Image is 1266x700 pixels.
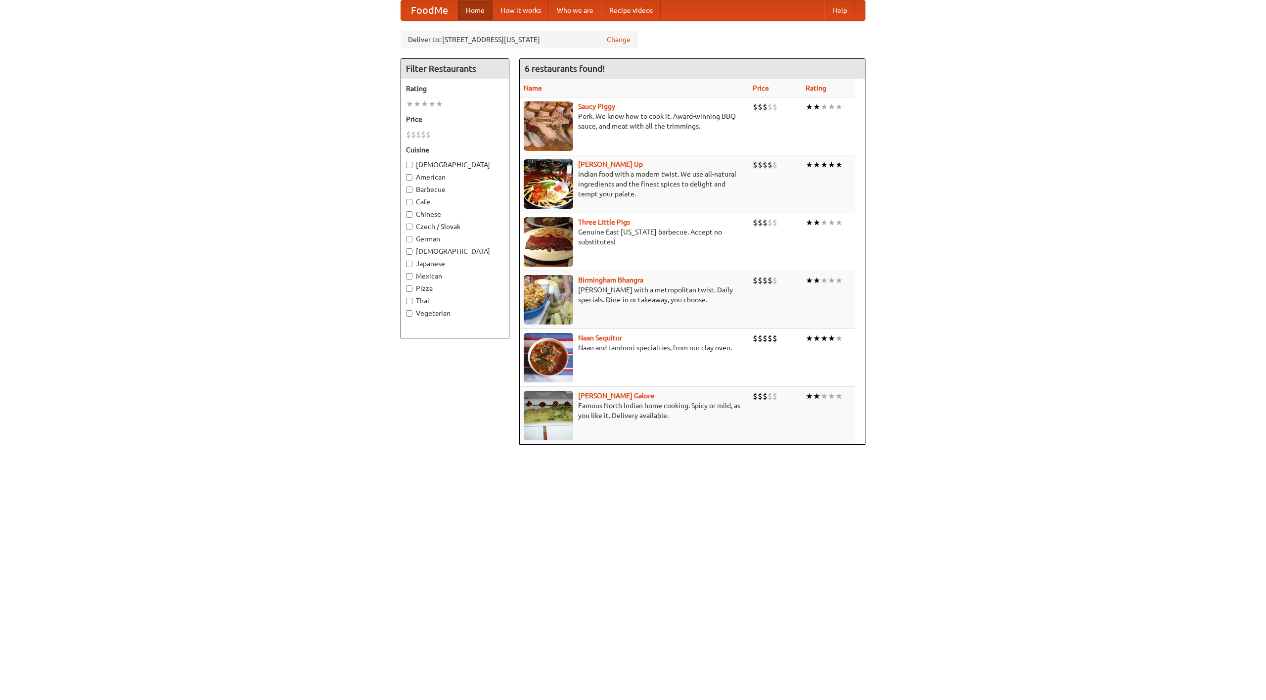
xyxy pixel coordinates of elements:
[753,84,769,92] a: Price
[524,275,573,325] img: bhangra.jpg
[835,159,843,170] li: ★
[406,114,504,124] h5: Price
[406,248,412,255] input: [DEMOGRAPHIC_DATA]
[753,275,758,286] li: $
[753,391,758,402] li: $
[406,145,504,155] h5: Cuisine
[406,308,504,318] label: Vegetarian
[406,129,411,140] li: $
[406,273,412,280] input: Mexican
[806,275,813,286] li: ★
[406,174,412,181] input: American
[763,275,768,286] li: $
[763,159,768,170] li: $
[828,101,835,112] li: ★
[813,275,820,286] li: ★
[406,222,504,232] label: Czech / Slovak
[835,217,843,228] li: ★
[493,0,549,20] a: How it works
[406,259,504,269] label: Japanese
[549,0,601,20] a: Who we are
[406,211,412,218] input: Chinese
[813,101,820,112] li: ★
[578,102,615,110] a: Saucy Piggy
[524,227,745,247] p: Genuine East [US_STATE] barbecue. Accept no substitutes!
[835,275,843,286] li: ★
[406,283,504,293] label: Pizza
[406,197,504,207] label: Cafe
[406,224,412,230] input: Czech / Slovak
[458,0,493,20] a: Home
[768,159,772,170] li: $
[401,31,638,48] div: Deliver to: [STREET_ADDRESS][US_STATE]
[401,59,509,79] h4: Filter Restaurants
[406,185,504,194] label: Barbecue
[524,101,573,151] img: saucy.jpg
[406,285,412,292] input: Pizza
[753,101,758,112] li: $
[421,98,428,109] li: ★
[768,217,772,228] li: $
[416,129,421,140] li: $
[406,296,504,306] label: Thai
[772,333,777,344] li: $
[421,129,426,140] li: $
[524,285,745,305] p: [PERSON_NAME] with a metropolitan twist. Daily specials. Dine-in or takeaway, you choose.
[406,187,412,193] input: Barbecue
[524,217,573,267] img: littlepigs.jpg
[772,217,777,228] li: $
[406,160,504,170] label: [DEMOGRAPHIC_DATA]
[768,275,772,286] li: $
[828,391,835,402] li: ★
[578,334,622,342] a: Naan Sequitur
[758,159,763,170] li: $
[763,217,768,228] li: $
[406,246,504,256] label: [DEMOGRAPHIC_DATA]
[406,271,504,281] label: Mexican
[820,391,828,402] li: ★
[813,159,820,170] li: ★
[820,159,828,170] li: ★
[406,209,504,219] label: Chinese
[406,84,504,93] h5: Rating
[835,333,843,344] li: ★
[406,98,413,109] li: ★
[411,129,416,140] li: $
[820,333,828,344] li: ★
[806,159,813,170] li: ★
[835,391,843,402] li: ★
[426,129,431,140] li: $
[578,276,643,284] a: Birmingham Bhangra
[436,98,443,109] li: ★
[763,333,768,344] li: $
[525,64,605,73] ng-pluralize: 6 restaurants found!
[753,217,758,228] li: $
[758,275,763,286] li: $
[753,159,758,170] li: $
[828,217,835,228] li: ★
[835,101,843,112] li: ★
[772,391,777,402] li: $
[758,101,763,112] li: $
[428,98,436,109] li: ★
[763,101,768,112] li: $
[772,101,777,112] li: $
[758,391,763,402] li: $
[524,169,745,199] p: Indian food with a modern twist. We use all-natural ingredients and the finest spices to delight ...
[406,234,504,244] label: German
[601,0,661,20] a: Recipe videos
[828,275,835,286] li: ★
[578,218,630,226] a: Three Little Pigs
[758,333,763,344] li: $
[772,159,777,170] li: $
[607,35,631,45] a: Change
[406,310,412,317] input: Vegetarian
[824,0,855,20] a: Help
[578,160,643,168] a: [PERSON_NAME] Up
[806,391,813,402] li: ★
[524,84,542,92] a: Name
